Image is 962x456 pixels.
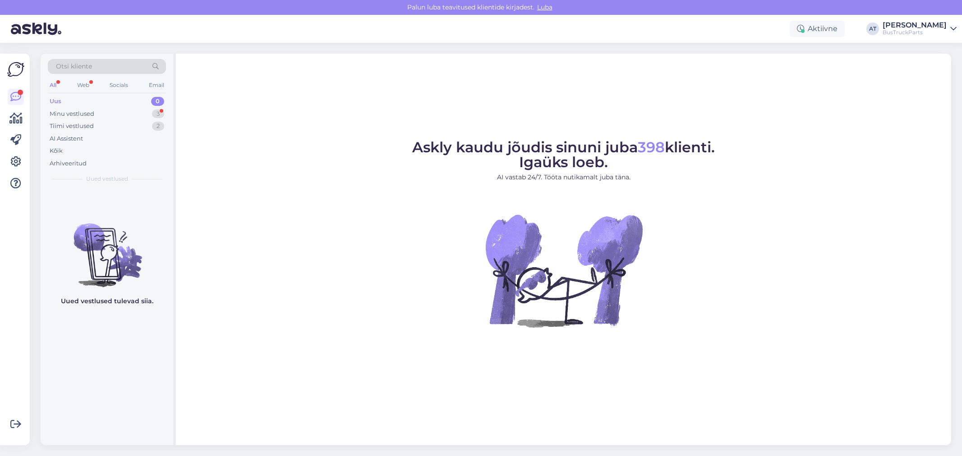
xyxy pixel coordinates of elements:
[412,138,715,171] span: Askly kaudu jõudis sinuni juba klienti. Igaüks loeb.
[883,29,947,36] div: BusTruckParts
[534,3,555,11] span: Luba
[50,97,61,106] div: Uus
[48,79,58,91] div: All
[151,97,164,106] div: 0
[638,138,665,156] span: 398
[147,79,166,91] div: Email
[50,134,83,143] div: AI Assistent
[7,61,24,78] img: Askly Logo
[50,146,63,155] div: Kõik
[75,79,91,91] div: Web
[50,159,87,168] div: Arhiveeritud
[50,122,94,131] div: Tiimi vestlused
[412,173,715,182] p: AI vastab 24/7. Tööta nutikamalt juba täna.
[56,62,92,71] span: Otsi kliente
[883,22,957,36] a: [PERSON_NAME]BusTruckParts
[483,189,645,351] img: No Chat active
[50,109,94,119] div: Minu vestlused
[152,109,164,119] div: 3
[152,122,164,131] div: 2
[790,21,845,37] div: Aktiivne
[883,22,947,29] div: [PERSON_NAME]
[61,296,153,306] p: Uued vestlused tulevad siia.
[108,79,130,91] div: Socials
[86,175,128,183] span: Uued vestlused
[866,23,879,35] div: AT
[41,207,173,288] img: No chats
